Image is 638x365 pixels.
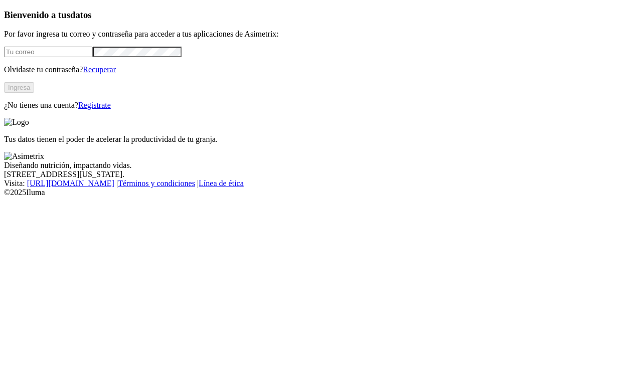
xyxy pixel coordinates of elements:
[118,179,195,188] a: Términos y condiciones
[4,65,634,74] p: Olvidaste tu contraseña?
[4,152,44,161] img: Asimetrix
[78,101,111,109] a: Regístrate
[4,82,34,93] button: Ingresa
[4,118,29,127] img: Logo
[4,47,93,57] input: Tu correo
[70,10,92,20] span: datos
[4,188,634,197] div: © 2025 Iluma
[4,101,634,110] p: ¿No tienes una cuenta?
[4,170,634,179] div: [STREET_ADDRESS][US_STATE].
[4,179,634,188] div: Visita : | |
[83,65,116,74] a: Recuperar
[4,30,634,39] p: Por favor ingresa tu correo y contraseña para acceder a tus aplicaciones de Asimetrix:
[4,161,634,170] div: Diseñando nutrición, impactando vidas.
[199,179,244,188] a: Línea de ética
[27,179,114,188] a: [URL][DOMAIN_NAME]
[4,10,634,21] h3: Bienvenido a tus
[4,135,634,144] p: Tus datos tienen el poder de acelerar la productividad de tu granja.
